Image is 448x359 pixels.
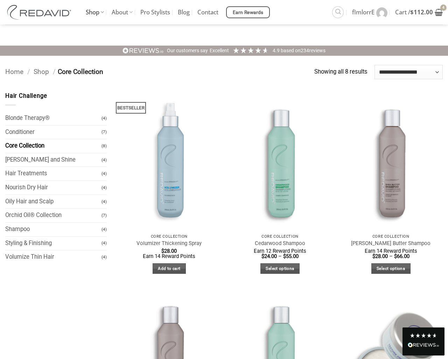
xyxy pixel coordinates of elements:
bdi: 66.00 [394,253,409,259]
a: Volumize Thin Hair [5,250,101,264]
select: Shop order [374,65,443,79]
a: Styling & Finishing [5,237,101,250]
span: (4) [101,182,107,194]
div: Read All Reviews [402,327,444,355]
span: (7) [101,209,107,222]
bdi: 24.00 [261,253,277,259]
a: [PERSON_NAME] and Shine [5,153,101,167]
span: (4) [101,251,107,263]
a: Orchid Oil® Collection [5,209,101,222]
a: Hair Treatments [5,167,101,181]
a: Conditioner [5,126,101,139]
a: Cedarwood Shampoo [255,240,305,247]
bdi: 55.00 [283,253,299,259]
img: REDAVID Shea Butter Shampoo [339,92,443,230]
span: Earn 14 Reward Points [365,248,417,254]
a: Home [5,68,23,76]
span: (4) [101,237,107,249]
img: REVIEWS.io [122,47,164,54]
bdi: 28.00 [372,253,388,259]
a: Blonde Therapy® [5,111,101,125]
bdi: 112.00 [410,8,433,16]
span: (7) [101,126,107,138]
span: (4) [101,168,107,180]
a: Add to cart: “Volumizer Thickening Spray” [153,263,186,274]
span: $ [410,8,414,16]
div: Our customers say [167,47,208,54]
span: 4.9 [273,48,281,53]
a: Select options for “Cedarwood Shampoo” [260,263,300,274]
a: Nourish Dry Hair [5,181,101,195]
a: Earn Rewards [226,6,270,18]
a: Oily Hair and Scalp [5,195,101,209]
span: Based on [281,48,301,53]
span: Hair Challenge [5,93,47,99]
span: (4) [101,112,107,124]
span: / [27,68,30,76]
div: Read All Reviews [408,341,439,350]
span: $ [283,253,286,259]
nav: Breadcrumb [5,67,314,77]
span: Earn 12 Reward Points [254,248,306,254]
span: (4) [101,154,107,166]
span: Cart / [395,4,433,21]
span: $ [261,253,264,259]
a: Search [332,6,344,18]
a: Core Collection [5,139,101,153]
span: (4) [101,196,107,208]
a: Select options for “Shea Butter Shampoo” [371,263,411,274]
span: fImlorrE [352,4,374,21]
p: Showing all 8 results [314,67,367,77]
a: Shampoo [5,223,101,236]
img: REDAVID Cedarwood Shampoo - 1 [228,92,332,230]
span: Earn 14 Reward Points [143,253,195,259]
p: Core Collection [121,234,218,239]
span: $ [372,253,375,259]
span: – [278,253,282,259]
span: / [53,68,56,76]
span: (8) [101,140,107,152]
span: $ [161,248,164,254]
a: Volumizer Thickening Spray [136,240,202,247]
a: [PERSON_NAME] Butter Shampoo [351,240,430,247]
span: $ [394,253,397,259]
img: REDAVID Salon Products | United States [5,5,75,20]
bdi: 28.00 [161,248,177,254]
p: Core Collection [231,234,328,239]
div: Excellent [210,47,229,54]
div: 4.8 Stars [409,333,437,338]
div: 4.91 Stars [232,47,269,54]
span: (4) [101,223,107,236]
img: REVIEWS.io [408,343,439,347]
span: Earn Rewards [233,9,264,16]
p: Core Collection [342,234,439,239]
span: 234 [301,48,309,53]
a: Shop [34,68,49,76]
span: – [389,253,393,259]
span: reviews [309,48,325,53]
img: REDAVID Volumizer Thickening Spray - 1 1 [117,92,221,230]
